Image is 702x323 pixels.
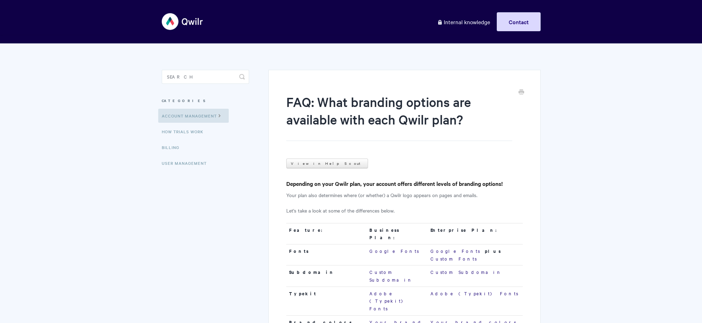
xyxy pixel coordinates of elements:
a: Google Fonts [430,248,480,254]
strong: plus [485,248,501,254]
strong: Business Plan: [369,227,399,241]
strong: Fonts [289,248,309,254]
a: Adobe (Typekit) Fonts [430,290,518,296]
strong: Feature: [289,227,327,233]
a: User Management [162,156,212,170]
a: Custom Subdomain [430,269,502,275]
strong: Typekit [289,290,316,297]
h4: Depending on your Qwilr plan, your account offers different levels of branding options! [286,179,522,188]
a: Internal knowledge [432,12,495,31]
a: Account Management [158,109,229,123]
a: Google Fonts [369,248,419,254]
h3: Categories [162,94,249,107]
a: Custom Subdomain [369,269,413,283]
a: Contact [497,12,541,31]
strong: Enterprise Plan: [430,227,501,233]
a: Custom Fonts [430,255,477,262]
a: Adobe (Typekit) Fonts [369,290,406,311]
p: Your plan also determines where (or whether) a Qwilr logo appears on pages and emails. [286,191,522,199]
a: Billing [162,140,185,154]
a: View in Help Scout [286,159,368,168]
strong: Subdomain [289,269,335,275]
h1: FAQ: What branding options are available with each Qwilr plan? [286,93,512,141]
a: How Trials Work [162,125,209,139]
input: Search [162,70,249,84]
img: Qwilr Help Center [162,8,203,35]
a: Print this Article [519,89,524,96]
p: Let's take a look at some of the differences below. [286,206,522,215]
